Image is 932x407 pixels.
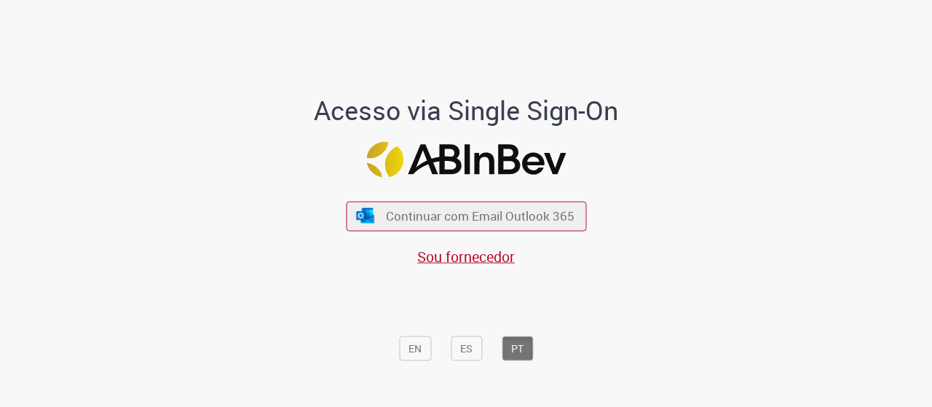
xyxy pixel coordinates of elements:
[346,201,586,231] button: ícone Azure/Microsoft 360 Continuar com Email Outlook 365
[355,208,376,224] img: ícone Azure/Microsoft 360
[264,95,668,125] h1: Acesso via Single Sign-On
[366,142,566,178] img: Logo ABInBev
[451,336,482,360] button: ES
[417,246,515,266] a: Sou fornecedor
[399,336,431,360] button: EN
[502,336,533,360] button: PT
[386,208,574,224] span: Continuar com Email Outlook 365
